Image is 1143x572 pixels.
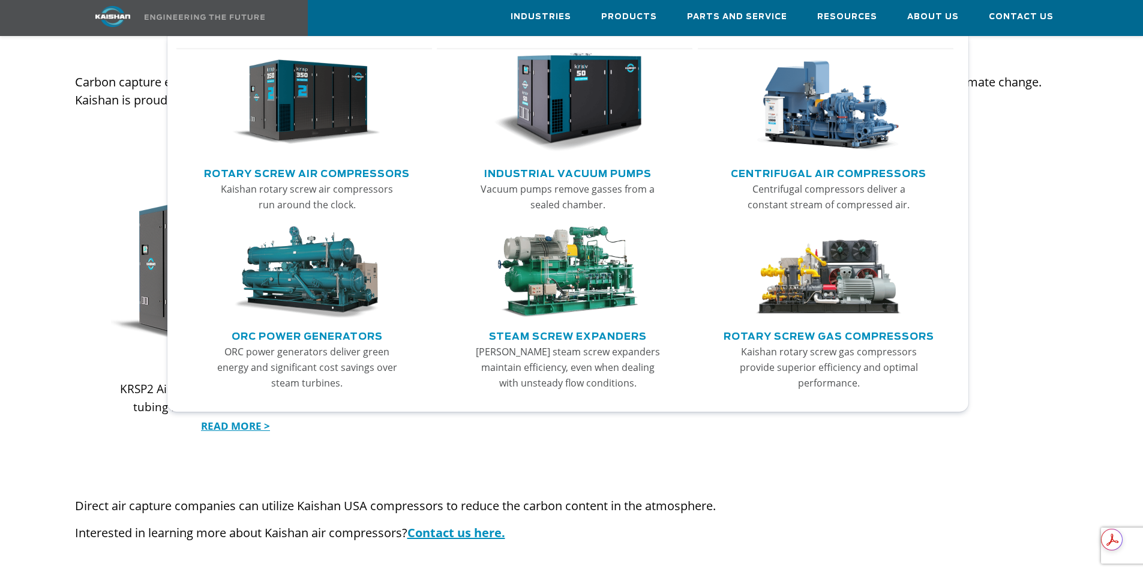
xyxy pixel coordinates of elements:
[68,6,158,27] img: kaishan logo
[687,1,787,33] a: Parts and Service
[907,1,959,33] a: About Us
[687,10,787,24] span: Parts and Service
[145,14,265,20] img: Engineering the future
[494,226,641,319] img: thumb-Steam-Screw-Expanders
[111,417,361,435] a: Read More >
[75,524,1069,542] p: Interested in learning more about Kaishan air compressors?
[75,73,1069,109] p: Carbon capture engineers rely on Kaishan USA to ensure CO2 is reliably compressed for storage or ...
[111,190,361,356] img: krsp350
[601,1,657,33] a: Products
[755,226,902,319] img: thumb-Rotary-Screw-Gas-Compressors
[817,10,877,24] span: Resources
[601,10,657,24] span: Products
[474,181,661,212] p: Vacuum pumps remove gasses from a sealed chamber.
[817,1,877,33] a: Resources
[489,326,647,344] a: Steam Screw Expanders
[474,344,661,391] p: [PERSON_NAME] steam screw expanders maintain efficiency, even when dealing with unsteady flow con...
[494,53,641,152] img: thumb-Industrial-Vacuum-Pumps
[735,181,922,212] p: Centrifugal compressors deliver a constant stream of compressed air.
[214,344,401,391] p: ORC power generators deliver green energy and significant cost savings over steam turbines.
[511,10,571,24] span: Industries
[75,497,1069,515] p: Direct air capture companies can utilize Kaishan USA compressors to reduce the carbon content in ...
[989,1,1054,33] a: Contact Us
[735,344,922,391] p: Kaishan rotary screw gas compressors provide superior efficiency and optimal performance.
[511,1,571,33] a: Industries
[755,53,902,152] img: thumb-Centrifugal-Air-Compressors
[233,226,380,319] img: thumb-ORC-Power-Generators
[407,525,505,541] a: Contact us here.
[214,181,401,212] p: Kaishan rotary screw air compressors run around the clock.
[989,10,1054,24] span: Contact Us
[484,163,652,181] a: Industrial Vacuum Pumps
[724,326,934,344] a: Rotary Screw Gas Compressors
[907,10,959,24] span: About Us
[111,380,361,434] p: KRSP2 Air Compressors with stainless steel tubing for better corrosion resistance.
[731,163,926,181] a: Centrifugal Air Compressors
[204,163,410,181] a: Rotary Screw Air Compressors
[233,53,380,152] img: thumb-Rotary-Screw-Air-Compressors
[232,326,383,344] a: ORC Power Generators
